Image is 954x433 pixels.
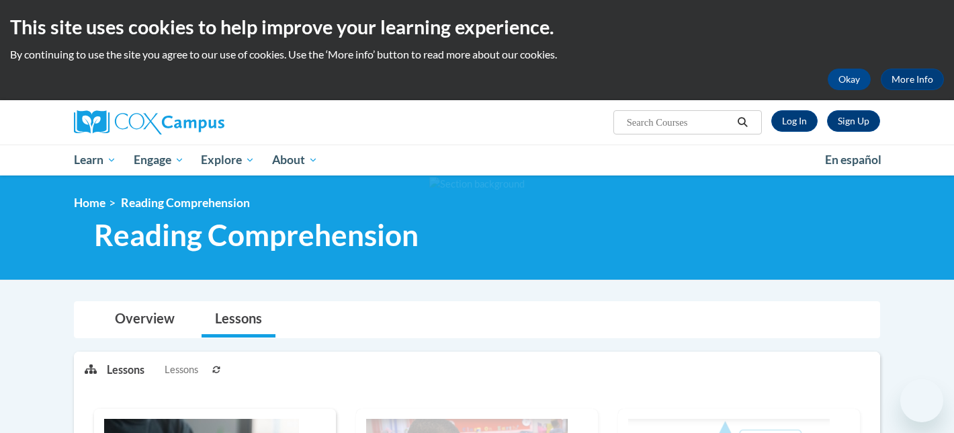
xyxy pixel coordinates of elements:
span: Learn [74,152,116,168]
img: Section background [429,177,525,192]
p: By continuing to use the site you agree to our use of cookies. Use the ‘More info’ button to read... [10,47,944,62]
img: Cox Campus [74,110,224,134]
a: Cox Campus [74,110,329,134]
a: Log In [771,110,818,132]
a: Explore [192,145,263,175]
span: En español [825,153,881,167]
span: Reading Comprehension [94,217,419,253]
input: Search Courses [625,114,733,130]
button: Okay [828,69,871,90]
p: Lessons [107,362,144,377]
span: Explore [201,152,255,168]
span: Engage [134,152,184,168]
i:  [737,118,749,128]
iframe: Button to launch messaging window [900,379,943,422]
h2: This site uses cookies to help improve your learning experience. [10,13,944,40]
a: Home [74,196,105,210]
a: Overview [101,302,188,338]
button: Search [733,114,753,130]
a: More Info [881,69,944,90]
a: Lessons [202,302,275,338]
a: Engage [125,145,193,175]
a: Learn [65,145,125,175]
div: Main menu [54,145,900,175]
a: En español [816,146,890,174]
span: Reading Comprehension [121,196,250,210]
a: Register [827,110,880,132]
span: Lessons [165,362,198,377]
a: About [263,145,327,175]
span: About [272,152,318,168]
